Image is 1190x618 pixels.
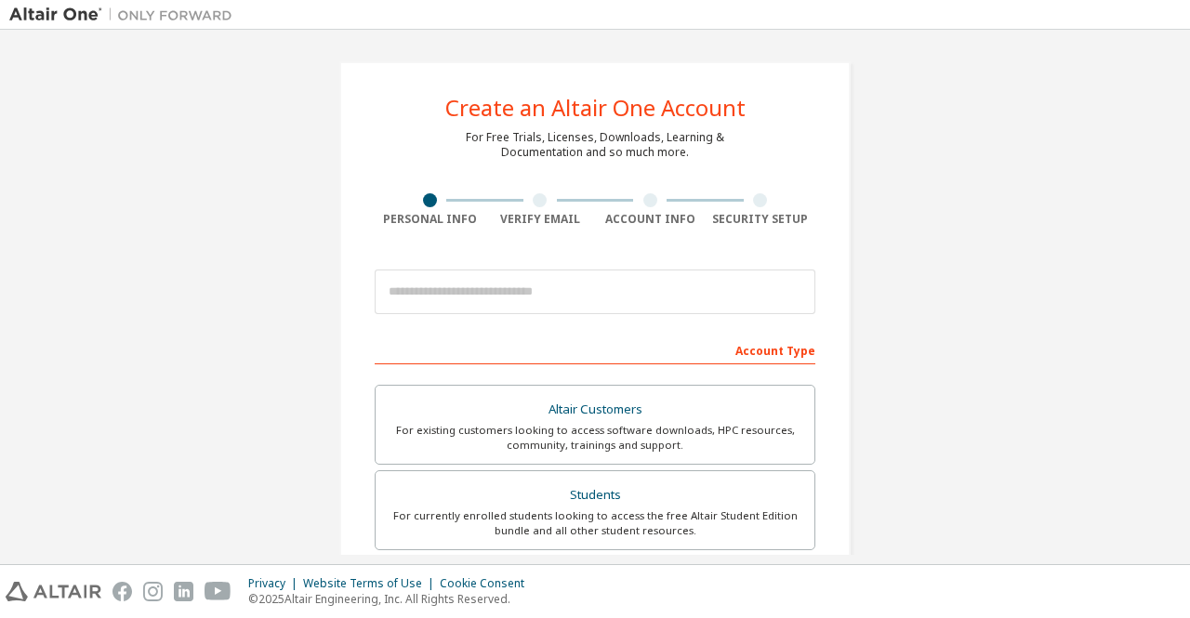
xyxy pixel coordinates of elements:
[143,582,163,601] img: instagram.svg
[387,482,803,508] div: Students
[595,212,706,227] div: Account Info
[248,591,535,607] p: © 2025 Altair Engineering, Inc. All Rights Reserved.
[466,130,724,160] div: For Free Trials, Licenses, Downloads, Learning & Documentation and so much more.
[375,335,815,364] div: Account Type
[174,582,193,601] img: linkedin.svg
[248,576,303,591] div: Privacy
[205,582,231,601] img: youtube.svg
[112,582,132,601] img: facebook.svg
[445,97,746,119] div: Create an Altair One Account
[387,397,803,423] div: Altair Customers
[6,582,101,601] img: altair_logo.svg
[387,508,803,538] div: For currently enrolled students looking to access the free Altair Student Edition bundle and all ...
[485,212,596,227] div: Verify Email
[9,6,242,24] img: Altair One
[303,576,440,591] div: Website Terms of Use
[440,576,535,591] div: Cookie Consent
[375,212,485,227] div: Personal Info
[387,423,803,453] div: For existing customers looking to access software downloads, HPC resources, community, trainings ...
[706,212,816,227] div: Security Setup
